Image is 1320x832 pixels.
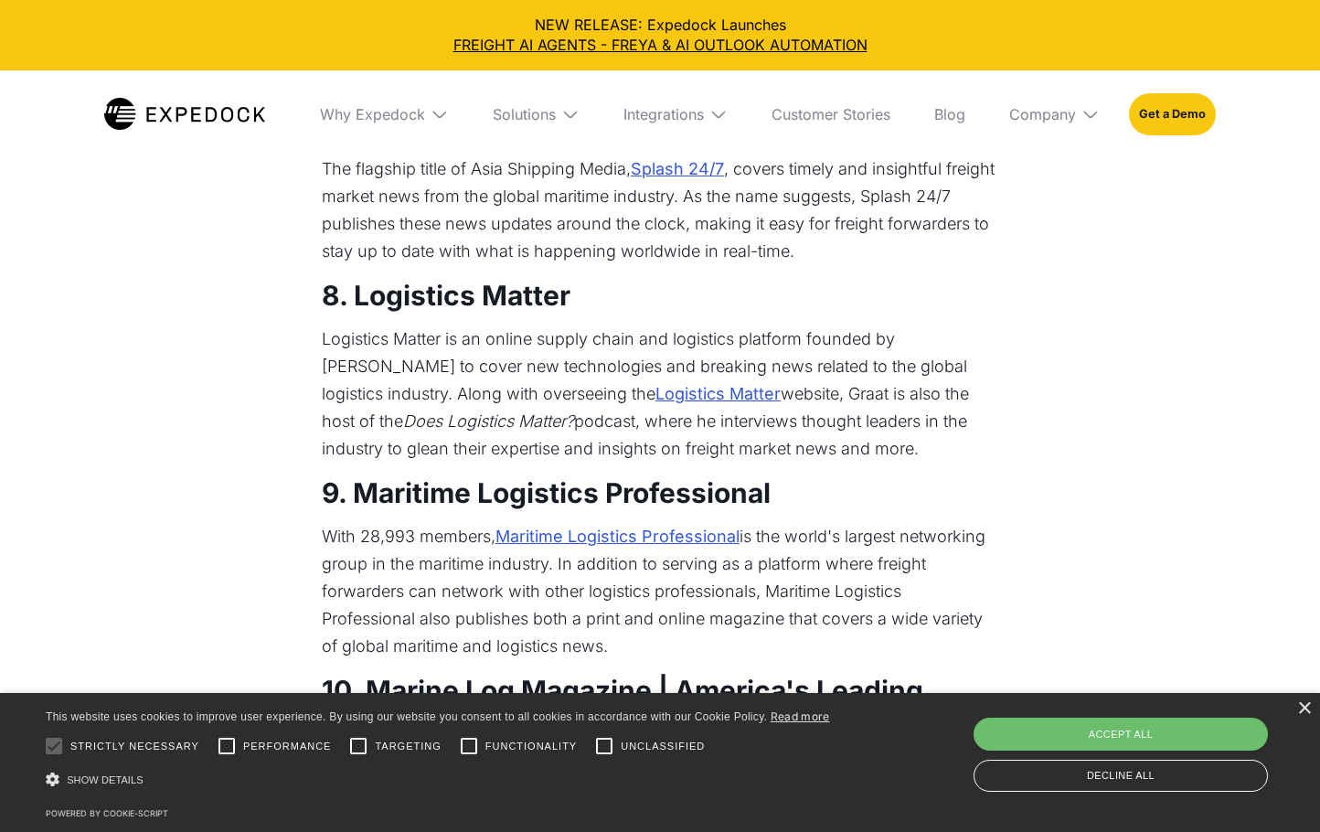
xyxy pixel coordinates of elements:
div: Integrations [609,70,742,158]
div: Decline all [974,760,1268,792]
div: Why Expedock [305,70,463,158]
a: Maritime Logistics Professional [495,523,740,550]
span: Show details [67,774,144,785]
a: Powered by cookie-script [46,808,168,818]
strong: 10. Marine Log Magazine | America's Leading Maritime Magazine [322,674,923,749]
span: Unclassified [621,739,705,754]
a: Read more [771,709,830,723]
div: Company [995,70,1114,158]
strong: 9. Maritime Logistics Professional [322,476,771,509]
span: This website uses cookies to improve user experience. By using our website you consent to all coo... [46,710,767,723]
div: Show details [46,767,830,793]
span: Functionality [485,739,577,754]
p: The flagship title of Asia Shipping Media, , covers timely and insightful freight market news fro... [322,155,998,265]
a: Logistics Matter [655,380,781,408]
span: Strictly necessary [70,739,199,754]
div: Close [1297,702,1311,716]
div: Solutions [493,105,556,123]
div: Accept all [974,718,1268,751]
strong: 8. Logistics Matter [322,279,570,312]
iframe: Chat Widget [1229,744,1320,832]
div: NEW RELEASE: Expedock Launches [15,15,1305,56]
span: Performance [243,739,332,754]
div: Company [1009,105,1076,123]
a: Splash 24/7 [631,155,724,183]
div: Solutions [478,70,594,158]
p: With 28,993 members, is the world's largest networking group in the maritime industry. In additio... [322,523,998,660]
a: FREIGHT AI AGENTS - FREYA & AI OUTLOOK AUTOMATION [15,35,1305,55]
div: Why Expedock [320,105,425,123]
a: Blog [920,70,980,158]
p: Logistics Matter is an online supply chain and logistics platform founded by [PERSON_NAME] to cov... [322,325,998,463]
em: Does Logistics Matter? [403,411,574,431]
a: Get a Demo [1129,93,1216,135]
span: Targeting [375,739,441,754]
a: Customer Stories [757,70,905,158]
div: Integrations [623,105,704,123]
